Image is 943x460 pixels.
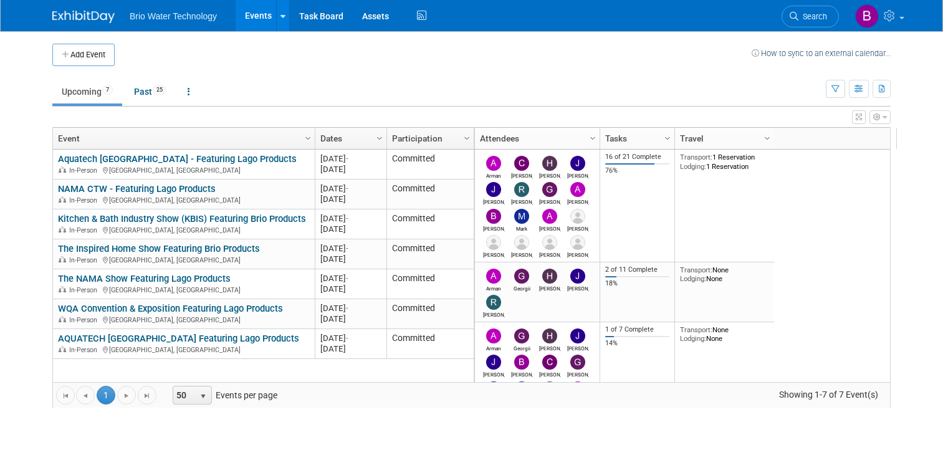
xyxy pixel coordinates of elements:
span: Transport: [680,153,712,161]
div: Cynthia Mendoza [511,171,533,179]
img: James Kang [570,328,585,343]
img: Harry Mesak [542,328,557,343]
td: Committed [386,209,474,239]
img: Angela Moyano [570,182,585,197]
div: 1 Reservation 1 Reservation [680,153,770,171]
div: [DATE] [320,314,381,324]
div: Mark Melkonian [511,224,533,232]
td: Committed [386,299,474,329]
div: Harry Mesak [539,343,561,352]
div: [GEOGRAPHIC_DATA], [GEOGRAPHIC_DATA] [58,194,309,205]
img: In-Person Event [59,226,66,232]
span: - [346,214,348,223]
a: AQUATECH [GEOGRAPHIC_DATA] Featuring Lago Products [58,333,299,344]
div: Ernesto Esteban Kokovic [567,224,589,232]
span: In-Person [69,256,101,264]
a: Column Settings [302,128,315,146]
span: - [346,333,348,343]
img: Karina Gonzalez Larenas [514,235,529,250]
img: Jonathan Monroy [486,235,501,250]
div: Brandye Gahagan [483,224,505,232]
img: Harry Mesak [542,269,557,284]
div: 2 of 11 Complete [605,266,670,274]
span: - [346,154,348,163]
a: Dates [320,128,378,149]
a: Kitchen & Bath Industry Show (KBIS) Featuring Brio Products [58,213,306,224]
div: [DATE] [320,273,381,284]
span: In-Person [69,226,101,234]
div: [DATE] [320,343,381,354]
div: Ryan McMillin [511,197,533,205]
div: Harry Mesak [539,284,561,292]
div: Karina Gonzalez Larenas [511,250,533,258]
span: 7 [102,85,113,95]
span: Column Settings [588,133,598,143]
span: Transport: [680,266,712,274]
img: Giancarlo Barzotti [570,355,585,370]
div: Cynthia Mendoza [539,370,561,378]
img: In-Person Event [59,256,66,262]
a: NAMA CTW - Featuring Lago Products [58,183,216,194]
a: Go to the next page [117,386,136,405]
a: Event [58,128,307,149]
img: James Kang [570,269,585,284]
span: In-Person [69,346,101,354]
div: [DATE] [320,194,381,204]
span: 25 [153,85,166,95]
div: [DATE] [320,224,381,234]
div: Arturo Martinovich [539,224,561,232]
td: Committed [386,239,474,269]
div: Angela Moyano [567,197,589,205]
a: Go to the previous page [76,386,95,405]
span: 50 [173,386,194,404]
span: Events per page [157,386,290,405]
span: Search [798,12,827,21]
div: Georgii Tsatrian [511,284,533,292]
img: Georgii Tsatrian [514,269,529,284]
span: - [346,184,348,193]
img: Mark Melkonian [514,381,529,396]
div: [DATE] [320,303,381,314]
img: Cynthia Mendoza [514,156,529,171]
span: In-Person [69,196,101,204]
span: Lodging: [680,162,706,171]
img: Angela Moyano [570,381,585,396]
span: Column Settings [303,133,313,143]
img: James Kang [570,156,585,171]
img: Ryan McMillin [486,295,501,310]
a: Column Settings [586,128,600,146]
a: Participation [392,128,466,149]
td: Committed [386,269,474,299]
div: [GEOGRAPHIC_DATA], [GEOGRAPHIC_DATA] [58,344,309,355]
div: Arman Melkonian [483,171,505,179]
img: Ryan McMillin [514,182,529,197]
span: Lodging: [680,334,706,343]
span: 1 [97,386,115,405]
div: James Park [483,370,505,378]
img: James Park [486,355,501,370]
a: Past25 [125,80,176,103]
td: Committed [386,180,474,209]
div: Jonathan Monroy [483,250,505,258]
div: [DATE] [320,284,381,294]
span: Go to the last page [142,391,152,401]
img: Walter Westphal [570,235,585,250]
span: - [346,274,348,283]
a: Column Settings [461,128,474,146]
img: Mark Melkonian [514,209,529,224]
div: [GEOGRAPHIC_DATA], [GEOGRAPHIC_DATA] [58,284,309,295]
td: Committed [386,329,474,359]
img: Arturo Martinovich [542,209,557,224]
a: WQA Convention & Exposition Featuring Lago Products [58,303,283,314]
div: Giancarlo Barzotti [539,197,561,205]
a: Aquatech [GEOGRAPHIC_DATA] - Featuring Lago Products [58,153,297,165]
a: Column Settings [373,128,387,146]
div: 18% [605,279,670,288]
span: Go to the first page [60,391,70,401]
button: Add Event [52,44,115,66]
img: Ryan McMillin [542,381,557,396]
a: The Inspired Home Show Featuring Brio Products [58,243,260,254]
img: Ernesto Esteban Kokovic [570,209,585,224]
td: Committed [386,150,474,180]
img: In-Person Event [59,286,66,292]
